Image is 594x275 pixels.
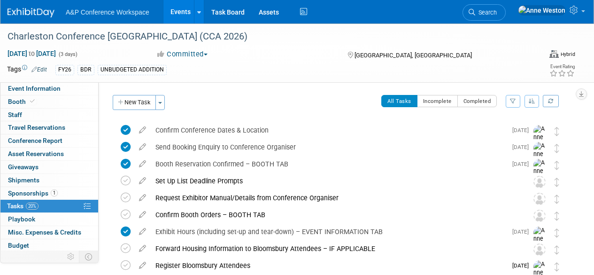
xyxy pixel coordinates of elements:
a: Budget [0,239,98,252]
span: Budget [8,242,29,249]
span: 1 [51,189,58,196]
i: Move task [555,161,559,170]
img: Anne Weston [533,125,548,158]
i: Booth reservation complete [30,99,35,104]
div: Confirm Conference Dates & Location [151,122,507,138]
span: [DATE] [512,144,533,150]
button: Committed [153,49,211,59]
span: Search [475,9,497,16]
button: New Task [113,95,156,110]
i: Move task [555,228,559,237]
a: edit [134,126,151,134]
img: Anne Weston [533,142,548,175]
span: Booth [8,98,37,105]
span: [GEOGRAPHIC_DATA], [GEOGRAPHIC_DATA] [355,52,472,59]
i: Move task [555,178,559,187]
img: Anne Weston [533,159,548,192]
span: Travel Reservations [8,124,65,131]
img: Anne Weston [533,227,548,260]
a: edit [134,194,151,202]
span: [DATE] [512,228,533,235]
a: Search [463,4,506,21]
div: FY26 [55,65,74,75]
span: Misc. Expenses & Credits [8,228,81,236]
span: A&P Conference Workspace [66,8,149,16]
i: Move task [555,245,559,254]
div: UNBUDGETED ADDITION [98,65,167,75]
img: Unassigned [533,176,546,188]
button: Completed [457,95,497,107]
a: Sponsorships1 [0,187,98,200]
span: [DATE] [512,161,533,167]
a: edit [134,160,151,168]
img: Unassigned [533,244,546,256]
a: edit [134,261,151,270]
i: Move task [555,195,559,204]
img: Anne Weston [518,5,566,16]
i: Move task [555,262,559,271]
div: Request Exhibitor Manual/Details from Conference Organiser [151,190,515,206]
span: [DATE] [512,127,533,134]
a: edit [134,143,151,151]
a: Event Information [0,82,98,95]
span: Shipments [8,176,39,184]
span: Tasks [7,202,39,210]
a: Refresh [543,95,559,107]
div: Exhibit Hours (including set-up and tear-down) – EVENT INFORMATION TAB [151,224,507,240]
span: Asset Reservations [8,150,64,157]
div: BDR [77,65,94,75]
i: Move task [555,127,559,136]
div: Set Up List Deadline Prompts [151,173,515,189]
img: Unassigned [533,193,546,205]
div: Booth Reservation Confirmed – BOOTH TAB [151,156,507,172]
div: Send Booking Enquiry to Conference Organiser [151,139,507,155]
div: Confirm Booth Orders – BOOTH TAB [151,207,515,223]
a: Conference Report [0,134,98,147]
div: Forward Housing Information to Bloomsbury Attendees – IF APPLICABLE [151,241,515,257]
td: Personalize Event Tab Strip [63,251,79,263]
a: Giveaways [0,161,98,173]
td: Toggle Event Tabs [79,251,99,263]
a: Travel Reservations [0,121,98,134]
a: Staff [0,109,98,121]
span: Conference Report [8,137,62,144]
i: Move task [555,144,559,153]
span: [DATE] [512,262,533,269]
a: Misc. Expenses & Credits [0,226,98,239]
span: [DATE] [DATE] [7,49,56,58]
span: 20% [26,203,39,210]
div: Event Format [549,49,575,58]
button: Incomplete [417,95,458,107]
img: Format-Hybrid.png [549,50,559,58]
span: to [27,50,36,57]
a: edit [134,177,151,185]
a: edit [134,211,151,219]
span: Staff [8,111,22,118]
span: (3 days) [58,51,77,57]
span: Playbook [8,215,35,223]
div: Hybrid [560,51,575,58]
span: Sponsorships [8,189,58,197]
a: Asset Reservations [0,148,98,160]
a: Edit [31,66,47,73]
div: Event Format [492,49,575,63]
div: Register Bloomsbury Attendees [151,258,507,274]
button: All Tasks [381,95,417,107]
a: Tasks20% [0,200,98,212]
a: Shipments [0,174,98,187]
img: ExhibitDay [8,8,54,17]
span: Giveaways [8,163,39,171]
div: Event Rating [549,64,575,69]
a: Playbook [0,213,98,226]
img: Unassigned [533,210,546,222]
a: edit [134,244,151,253]
a: edit [134,228,151,236]
td: Tags [7,64,47,75]
i: Move task [555,212,559,220]
div: Charleston Conference [GEOGRAPHIC_DATA] (CCA 2026) [4,28,527,45]
a: Booth [0,95,98,108]
span: Event Information [8,85,61,92]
